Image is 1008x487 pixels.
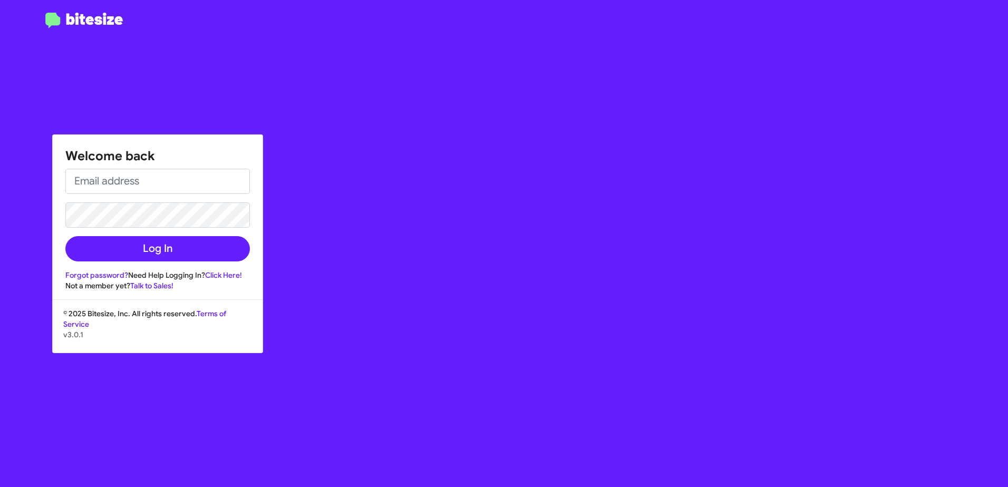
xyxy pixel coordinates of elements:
div: Not a member yet? [65,280,250,291]
div: Need Help Logging In? [65,270,250,280]
h1: Welcome back [65,148,250,164]
a: Talk to Sales! [130,281,173,290]
input: Email address [65,169,250,194]
a: Click Here! [205,270,242,280]
a: Forgot password? [65,270,128,280]
button: Log In [65,236,250,261]
div: © 2025 Bitesize, Inc. All rights reserved. [53,308,263,353]
p: v3.0.1 [63,329,252,340]
a: Terms of Service [63,309,226,329]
